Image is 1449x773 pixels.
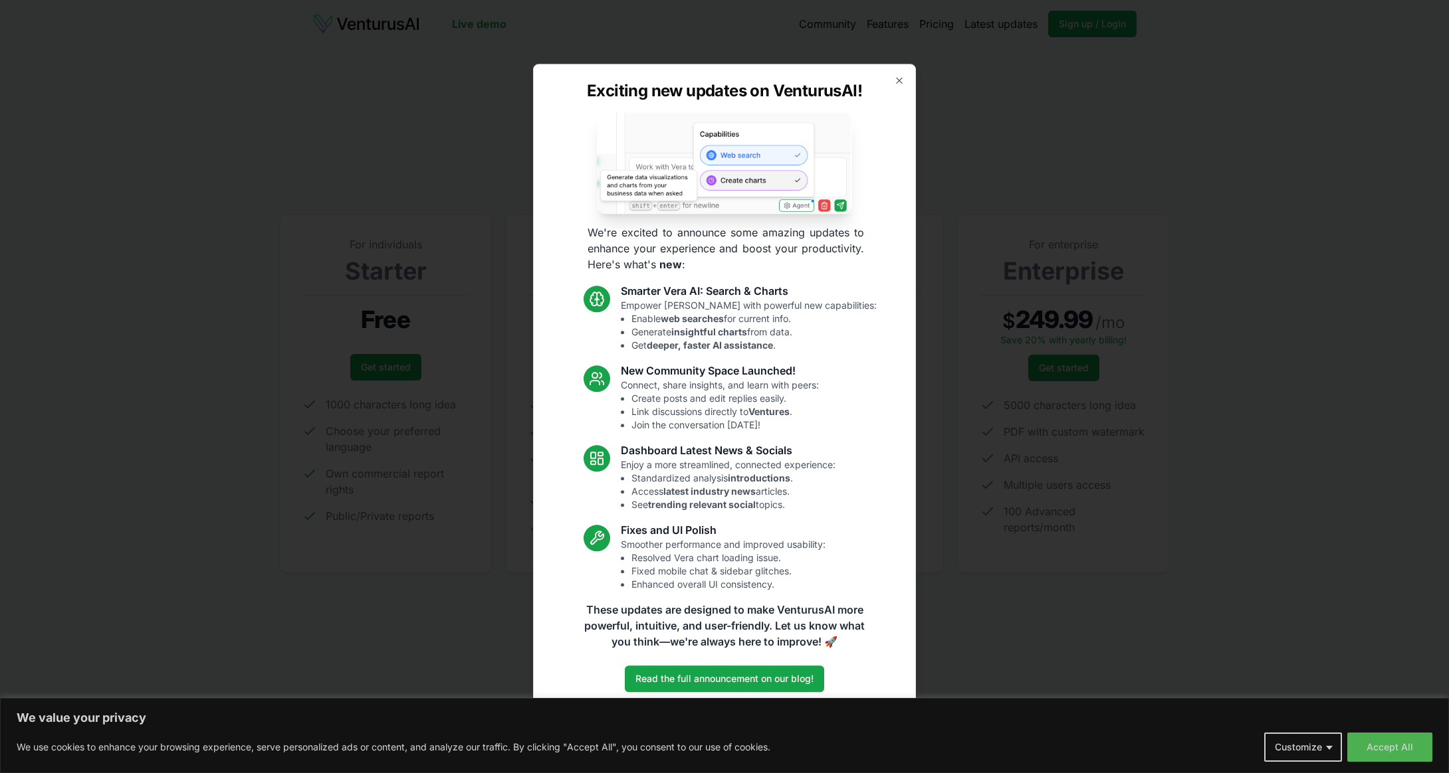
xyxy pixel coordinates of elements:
li: Resolved Vera chart loading issue. [631,552,826,565]
li: Create posts and edit replies easily. [631,392,819,406]
a: Read the full announcement on our blog! [625,666,824,693]
li: Standardized analysis . [631,472,836,485]
p: Connect, share insights, and learn with peers: [621,379,819,432]
h3: New Community Space Launched! [621,363,819,379]
p: These updates are designed to make VenturusAI more powerful, intuitive, and user-friendly. Let us... [576,602,873,650]
li: Enable for current info. [631,313,877,326]
strong: deeper, faster AI assistance [647,340,773,351]
li: Get . [631,339,877,353]
strong: web searches [661,313,724,325]
img: Vera AI [597,112,852,214]
strong: latest industry news [663,486,756,497]
h3: Dashboard Latest News & Socials [621,443,836,459]
strong: trending relevant social [648,499,756,511]
li: Join the conversation [DATE]! [631,419,819,432]
li: Enhanced overall UI consistency. [631,578,826,592]
li: Access articles. [631,485,836,499]
h2: Exciting new updates on VenturusAI! [587,80,862,102]
li: Link discussions directly to . [631,406,819,419]
p: Empower [PERSON_NAME] with powerful new capabilities: [621,300,877,353]
h3: Fixes and UI Polish [621,523,826,539]
p: We're excited to announce some amazing updates to enhance your experience and boost your producti... [577,225,875,273]
strong: introductions [728,473,790,484]
li: Fixed mobile chat & sidebar glitches. [631,565,826,578]
strong: Ventures [748,406,790,418]
strong: new [659,258,682,272]
p: Smoother performance and improved usability: [621,539,826,592]
li: See topics. [631,499,836,512]
h3: Smarter Vera AI: Search & Charts [621,284,877,300]
p: Enjoy a more streamlined, connected experience: [621,459,836,512]
strong: insightful charts [671,327,747,338]
li: Generate from data. [631,326,877,339]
